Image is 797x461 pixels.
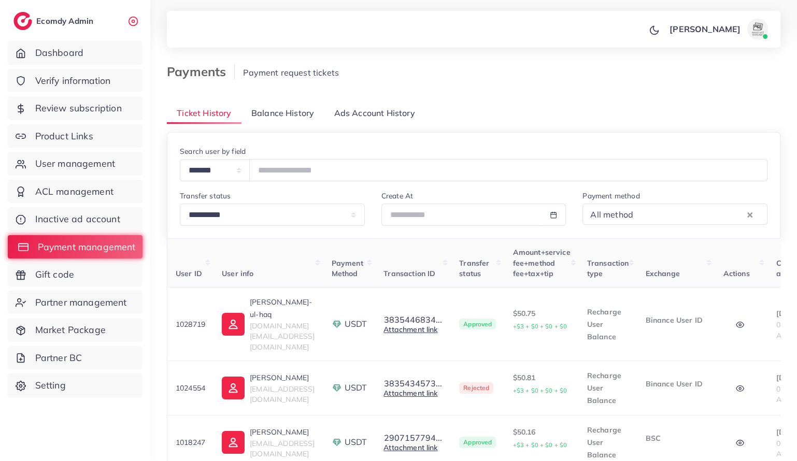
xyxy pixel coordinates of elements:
[459,258,489,278] span: Transfer status
[513,426,570,451] p: $50.16
[383,379,443,388] button: 3835434573...
[222,269,253,278] span: User info
[38,240,136,254] span: Payment management
[513,371,570,397] p: $50.81
[8,152,143,176] a: User management
[587,306,629,343] p: Recharge User Balance
[35,379,66,392] span: Setting
[459,319,496,330] span: Approved
[35,323,106,337] span: Market Package
[36,16,96,26] h2: Ecomdy Admin
[8,263,143,286] a: Gift code
[35,129,93,143] span: Product Links
[747,208,752,220] button: Clear Selected
[383,315,443,324] button: 3835446834...
[35,157,115,170] span: User management
[345,436,367,448] span: USDT
[776,439,794,458] span: 07:59 AM
[176,436,205,449] p: 1018247
[222,377,245,399] img: ic-user-info.36bf1079.svg
[13,12,96,30] a: logoEcomdy Admin
[176,318,205,330] p: 1028719
[776,320,794,340] span: 08:39 AM
[8,318,143,342] a: Market Package
[176,382,205,394] p: 1024554
[332,437,342,448] img: payment
[747,19,768,39] img: avatar
[177,107,231,119] span: Ticket History
[8,346,143,370] a: Partner BC
[332,383,342,393] img: payment
[645,432,706,444] p: BSC
[35,351,82,365] span: Partner BC
[8,69,143,93] a: Verify information
[176,269,202,278] span: User ID
[222,431,245,454] img: ic-user-info.36bf1079.svg
[513,387,567,394] small: +$3 + $0 + $0 + $0
[582,191,639,201] label: Payment method
[332,258,363,278] span: Payment Method
[250,426,315,438] p: [PERSON_NAME]
[383,325,437,334] a: Attachment link
[582,204,767,225] div: Search for option
[8,235,143,259] a: Payment management
[180,146,246,156] label: Search user by field
[167,64,235,79] h3: Payments
[35,212,120,226] span: Inactive ad account
[35,296,127,309] span: Partner management
[459,437,496,448] span: Approved
[8,180,143,204] a: ACL management
[383,269,435,278] span: Transaction ID
[8,291,143,314] a: Partner management
[8,373,143,397] a: Setting
[243,67,339,78] span: Payment request tickets
[250,439,315,458] span: [EMAIL_ADDRESS][DOMAIN_NAME]
[645,314,706,326] p: Binance User ID
[8,207,143,231] a: Inactive ad account
[383,433,443,442] button: 2907157794...
[35,74,111,88] span: Verify information
[670,23,741,35] p: [PERSON_NAME]
[35,185,113,198] span: ACL management
[645,378,706,390] p: Binance User ID
[381,191,413,201] label: Create At
[513,323,567,330] small: +$3 + $0 + $0 + $0
[636,206,745,222] input: Search for option
[383,443,437,452] a: Attachment link
[345,318,367,330] span: USDT
[35,46,83,60] span: Dashboard
[345,382,367,394] span: USDT
[332,319,342,329] img: payment
[513,441,567,449] small: +$3 + $0 + $0 + $0
[513,307,570,333] p: $50.75
[250,296,315,321] p: [PERSON_NAME]-ul-haq
[8,124,143,148] a: Product Links
[587,258,629,278] span: Transaction type
[383,388,437,398] a: Attachment link
[35,102,122,115] span: Review subscription
[588,207,635,222] span: All method
[8,41,143,65] a: Dashboard
[250,371,315,384] p: [PERSON_NAME]
[13,12,32,30] img: logo
[251,107,314,119] span: Balance History
[250,321,315,352] span: [DOMAIN_NAME][EMAIL_ADDRESS][DOMAIN_NAME]
[513,248,570,278] span: Amount+service fee+method fee+tax+tip
[587,369,629,407] p: Recharge User Balance
[664,19,772,39] a: [PERSON_NAME]avatar
[250,384,315,404] span: [EMAIL_ADDRESS][DOMAIN_NAME]
[459,382,493,394] span: Rejected
[35,268,74,281] span: Gift code
[587,424,629,461] p: Recharge User Balance
[723,269,749,278] span: Actions
[8,96,143,120] a: Review subscription
[222,313,245,336] img: ic-user-info.36bf1079.svg
[180,191,231,201] label: Transfer status
[776,384,794,404] span: 08:30 AM
[334,107,415,119] span: Ads Account History
[645,269,679,278] span: Exchange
